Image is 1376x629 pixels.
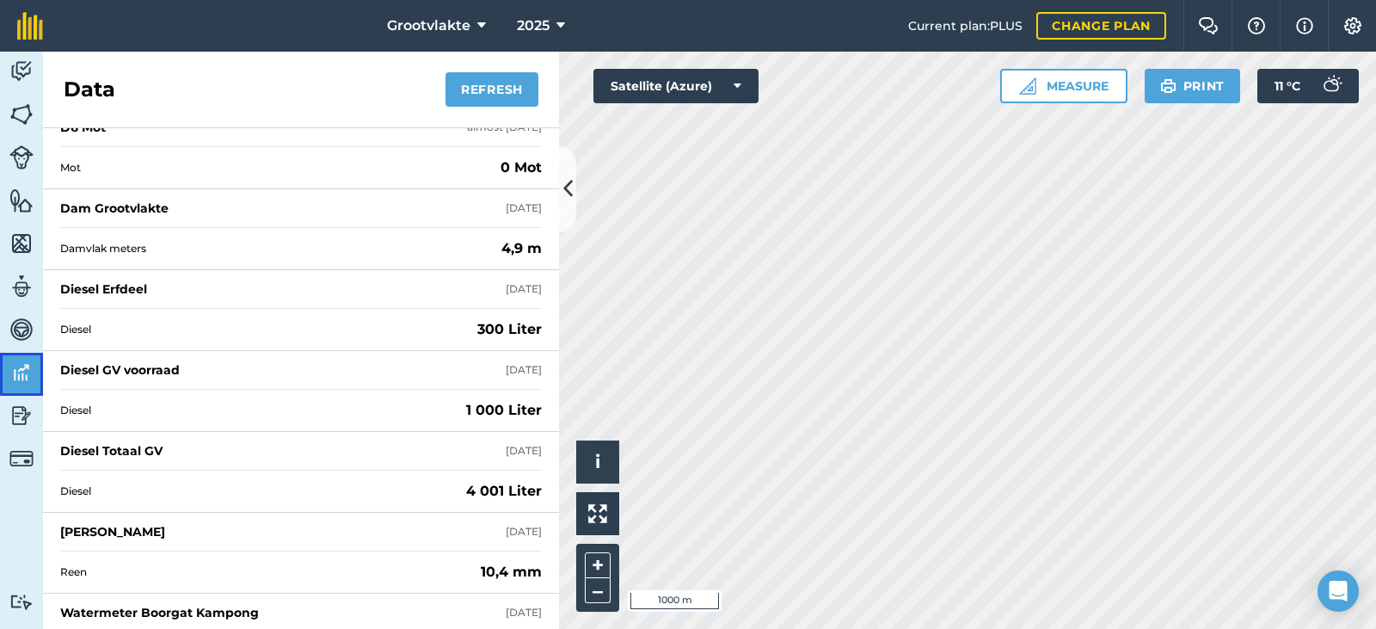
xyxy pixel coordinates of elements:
[501,157,542,178] strong: 0 Mot
[1246,17,1267,34] img: A question mark icon
[466,481,542,502] strong: 4 001 Liter
[481,562,542,583] strong: 10,4 mm
[9,447,34,471] img: svg+xml;base64,PD94bWwgdmVyc2lvbj0iMS4wIiBlbmNvZGluZz0idXRmLTgiPz4KPCEtLSBHZW5lcmF0b3I6IEFkb2JlIE...
[9,317,34,342] img: svg+xml;base64,PD94bWwgdmVyc2lvbj0iMS4wIiBlbmNvZGluZz0idXRmLTgiPz4KPCEtLSBHZW5lcmF0b3I6IEFkb2JlIE...
[506,606,542,620] div: [DATE]
[9,188,34,213] img: svg+xml;base64,PHN2ZyB4bWxucz0iaHR0cDovL3d3dy53My5vcmcvMjAwMC9zdmciIHdpZHRoPSI1NiIgaGVpZ2h0PSI2MC...
[9,403,34,429] img: svg+xml;base64,PD94bWwgdmVyc2lvbj0iMS4wIiBlbmNvZGluZz0idXRmLTgiPz4KPCEtLSBHZW5lcmF0b3I6IEFkb2JlIE...
[1314,69,1348,103] img: svg+xml;base64,PD94bWwgdmVyc2lvbj0iMS4wIiBlbmNvZGluZz0idXRmLTgiPz4KPCEtLSBHZW5lcmF0b3I6IEFkb2JlIE...
[17,12,43,40] img: fieldmargin Logo
[506,363,542,377] div: [DATE]
[9,145,34,170] img: svg+xml;base64,PD94bWwgdmVyc2lvbj0iMS4wIiBlbmNvZGluZz0idXRmLTgiPz4KPCEtLSBHZW5lcmF0b3I6IEFkb2JlIE...
[506,525,542,539] div: [DATE]
[60,281,147,298] div: Diesel Erfdeel
[60,161,494,175] span: Mot
[506,444,542,458] div: [DATE]
[43,513,559,594] a: [PERSON_NAME][DATE]Reen10,4 mm
[9,102,34,127] img: svg+xml;base64,PHN2ZyB4bWxucz0iaHR0cDovL3d3dy53My5vcmcvMjAwMC9zdmciIHdpZHRoPSI1NiIgaGVpZ2h0PSI2MC...
[43,270,559,351] a: Diesel Erfdeel[DATE]Diesel300 Liter
[60,442,163,459] div: Diesel Totaal GV
[60,523,165,540] div: [PERSON_NAME]
[1318,570,1359,612] div: Open Intercom Messenger
[585,578,611,603] button: –
[64,76,115,103] h2: Data
[9,360,34,385] img: svg+xml;base64,PD94bWwgdmVyc2lvbj0iMS4wIiBlbmNvZGluZz0idXRmLTgiPz4KPCEtLSBHZW5lcmF0b3I6IEFkb2JlIE...
[60,565,474,579] span: Reen
[585,552,611,578] button: +
[1160,76,1176,96] img: svg+xml;base64,PHN2ZyB4bWxucz0iaHR0cDovL3d3dy53My5vcmcvMjAwMC9zdmciIHdpZHRoPSIxOSIgaGVpZ2h0PSIyNC...
[506,201,542,215] div: [DATE]
[908,16,1023,35] span: Current plan : PLUS
[466,400,542,421] strong: 1 000 Liter
[60,361,180,379] div: Diesel GV voorraad
[445,72,538,107] button: Refresh
[60,404,459,417] span: Diesel
[60,484,459,498] span: Diesel
[1296,15,1313,36] img: svg+xml;base64,PHN2ZyB4bWxucz0iaHR0cDovL3d3dy53My5vcmcvMjAwMC9zdmciIHdpZHRoPSIxNyIgaGVpZ2h0PSIxNy...
[593,69,759,103] button: Satellite (Azure)
[60,242,494,256] span: Damvlak meters
[1000,69,1127,103] button: Measure
[588,504,607,523] img: Four arrows, one pointing top left, one top right, one bottom right and the last bottom left
[9,274,34,299] img: svg+xml;base64,PD94bWwgdmVyc2lvbj0iMS4wIiBlbmNvZGluZz0idXRmLTgiPz4KPCEtLSBHZW5lcmF0b3I6IEFkb2JlIE...
[9,59,34,84] img: svg+xml;base64,PD94bWwgdmVyc2lvbj0iMS4wIiBlbmNvZGluZz0idXRmLTgiPz4KPCEtLSBHZW5lcmF0b3I6IEFkb2JlIE...
[1275,69,1300,103] span: 11 ° C
[595,451,600,472] span: i
[43,189,559,270] a: Dam Grootvlakte[DATE]Damvlak meters4,9 m
[60,604,259,621] div: Watermeter Boorgat Kampong
[506,282,542,296] div: [DATE]
[1342,17,1363,34] img: A cog icon
[517,15,550,36] span: 2025
[1036,12,1166,40] a: Change plan
[1257,69,1359,103] button: 11 °C
[1198,17,1219,34] img: Two speech bubbles overlapping with the left bubble in the forefront
[9,231,34,256] img: svg+xml;base64,PHN2ZyB4bWxucz0iaHR0cDovL3d3dy53My5vcmcvMjAwMC9zdmciIHdpZHRoPSI1NiIgaGVpZ2h0PSI2MC...
[60,200,169,217] div: Dam Grootvlakte
[501,238,542,259] strong: 4,9 m
[1019,77,1036,95] img: Ruler icon
[60,323,470,336] span: Diesel
[9,594,34,610] img: svg+xml;base64,PD94bWwgdmVyc2lvbj0iMS4wIiBlbmNvZGluZz0idXRmLTgiPz4KPCEtLSBHZW5lcmF0b3I6IEFkb2JlIE...
[43,108,559,189] a: D6 Motalmost [DATE]Mot0 Mot
[43,351,559,432] a: Diesel GV voorraad[DATE]Diesel1 000 Liter
[43,432,559,513] a: Diesel Totaal GV[DATE]Diesel4 001 Liter
[387,15,470,36] span: Grootvlakte
[1145,69,1241,103] button: Print
[576,441,619,484] button: i
[477,319,542,340] strong: 300 Liter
